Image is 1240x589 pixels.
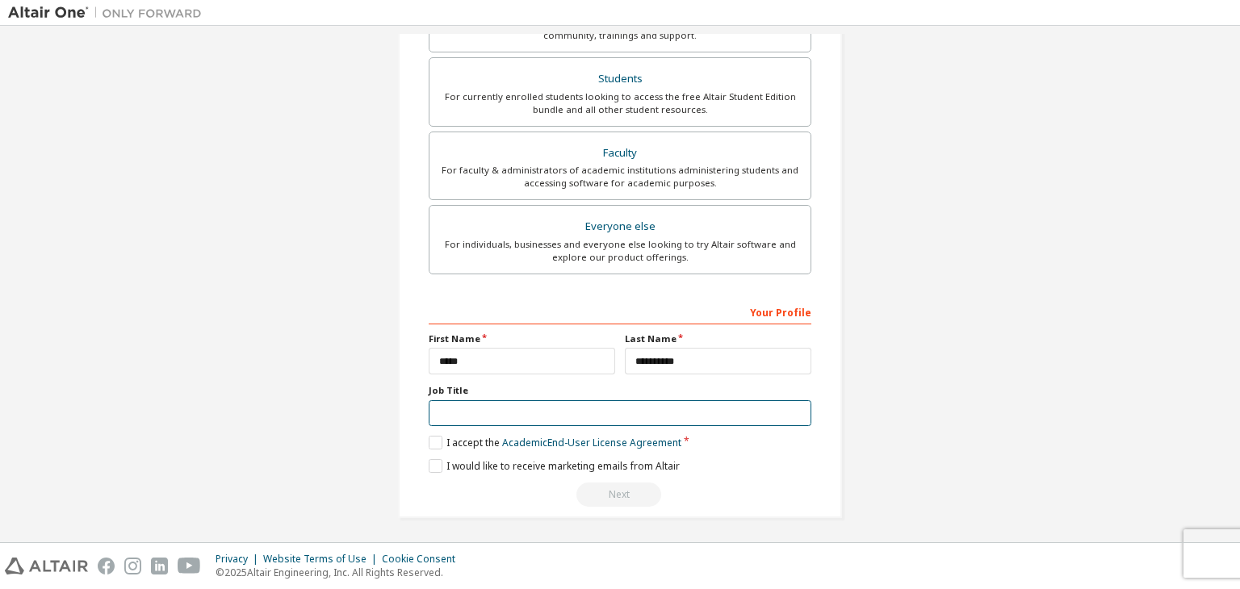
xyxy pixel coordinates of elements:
[216,553,263,566] div: Privacy
[5,558,88,574] img: altair_logo.svg
[429,384,811,397] label: Job Title
[502,436,681,449] a: Academic End-User License Agreement
[124,558,141,574] img: instagram.svg
[178,558,201,574] img: youtube.svg
[625,332,811,345] label: Last Name
[8,5,210,21] img: Altair One
[429,332,615,345] label: First Name
[263,553,382,566] div: Website Terms of Use
[439,238,801,264] div: For individuals, businesses and everyone else looking to try Altair software and explore our prod...
[429,436,681,449] label: I accept the
[429,299,811,324] div: Your Profile
[439,90,801,116] div: For currently enrolled students looking to access the free Altair Student Edition bundle and all ...
[429,459,680,473] label: I would like to receive marketing emails from Altair
[429,482,811,507] div: Read and acccept EULA to continue
[439,215,801,238] div: Everyone else
[439,68,801,90] div: Students
[439,164,801,190] div: For faculty & administrators of academic institutions administering students and accessing softwa...
[98,558,115,574] img: facebook.svg
[216,566,465,579] p: © 2025 Altair Engineering, Inc. All Rights Reserved.
[382,553,465,566] div: Cookie Consent
[439,142,801,165] div: Faculty
[151,558,168,574] img: linkedin.svg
